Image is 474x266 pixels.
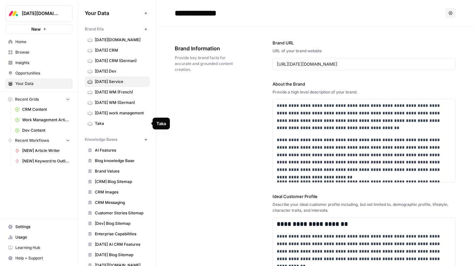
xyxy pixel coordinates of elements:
span: [DATE][DOMAIN_NAME] [95,37,147,43]
button: Workspace: Monday.com [5,5,73,22]
a: Blog knowledge Base [85,156,150,166]
a: [DATE] Blog Sitemap [85,250,150,260]
span: [DATE] WM (German) [95,100,147,106]
span: Insights [15,60,70,66]
a: Enterprise Capabilities [85,229,150,239]
span: Recent Workflows [15,138,49,143]
span: [DATE] Blog Sitemap [95,252,147,258]
span: Taka [95,121,147,126]
a: Your Data [5,78,73,89]
span: Your Data [15,81,70,87]
span: [DATE] work management [95,110,147,116]
a: [DATE] WM (French) [85,87,150,97]
a: CRM Images [85,187,150,197]
a: [DATE] Service [85,76,150,87]
span: Brand Kits [85,26,104,32]
div: Taka [156,120,166,127]
span: [DATE] Service [95,79,147,85]
label: Ideal Customer Profile [273,193,456,200]
span: Enterprise Capabilities [95,231,147,237]
span: [DATE] Dev [95,68,147,74]
span: Work Management Article Grid [22,117,70,123]
span: Brand Values [95,168,147,174]
span: Blog knowledge Base [95,158,147,164]
span: [DATE] WM (French) [95,89,147,95]
button: New [5,24,73,34]
span: [DATE] CRM [95,47,147,53]
span: CRM Messaging [95,200,147,206]
a: Insights [5,58,73,68]
a: AI Features [85,145,150,156]
a: Taka [85,118,150,129]
img: Monday.com Logo [7,8,19,19]
span: Provide key brand facts for accurate and grounded content creation. [175,55,236,73]
a: Browse [5,47,73,58]
span: [DATE] CRM (German) [95,58,147,64]
span: [DATE] AI CRM Features [95,241,147,247]
a: [DATE] work management [85,108,150,118]
span: CRM Content [22,107,70,112]
a: [DATE] CRM [85,45,150,56]
span: AI Features [95,147,147,153]
span: Your Data [85,9,142,17]
span: Dev Content [22,127,70,133]
a: CRM Messaging [85,197,150,208]
span: New [31,26,41,32]
div: Describe your ideal customer profile including, but not limited to, demographic profile, lifestyl... [273,202,456,213]
a: Usage [5,232,73,242]
a: Work Management Article Grid [12,115,73,125]
a: [Dev] Blog Sitemap [85,218,150,229]
a: Settings [5,222,73,232]
span: [DATE][DOMAIN_NAME] [22,10,61,17]
a: Opportunities [5,68,73,78]
a: [DATE][DOMAIN_NAME] [85,35,150,45]
label: About the Brand [273,81,456,87]
a: [DATE] CRM (German) [85,56,150,66]
button: Recent Grids [5,94,73,104]
a: Customer Stories Sitemap [85,208,150,218]
a: [DATE] AI CRM Features [85,239,150,250]
span: Customer Stories Sitemap [95,210,147,216]
a: Dev Content [12,125,73,136]
a: [DATE] WM (German) [85,97,150,108]
a: Brand Values [85,166,150,176]
a: [NEW] Article Writer [12,145,73,156]
button: Recent Workflows [5,136,73,145]
span: [NEW] Keyword to Outline [22,158,70,164]
div: URL of your brand website [273,48,456,54]
span: Opportunities [15,70,70,76]
span: Knowledge Bases [85,137,117,142]
a: [NEW] Keyword to Outline [12,156,73,166]
span: Home [15,39,70,45]
span: Browse [15,49,70,55]
div: Provide a high level description of your brand. [273,89,456,95]
a: CRM Content [12,104,73,115]
span: Recent Grids [15,96,39,102]
span: Settings [15,224,70,230]
input: www.sundaysoccer.com [277,61,452,67]
span: [Dev] Blog Sitemap [95,221,147,226]
span: Usage [15,234,70,240]
span: CRM Images [95,189,147,195]
label: Brand URL [273,40,456,46]
span: Brand Information [175,44,236,52]
a: [DATE] Dev [85,66,150,76]
span: Learning Hub [15,245,70,251]
a: Home [5,37,73,47]
a: [CRM] Blog Sitemap [85,176,150,187]
span: [CRM] Blog Sitemap [95,179,147,185]
button: Help + Support [5,253,73,263]
a: Learning Hub [5,242,73,253]
span: [NEW] Article Writer [22,148,70,154]
span: Help + Support [15,255,70,261]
